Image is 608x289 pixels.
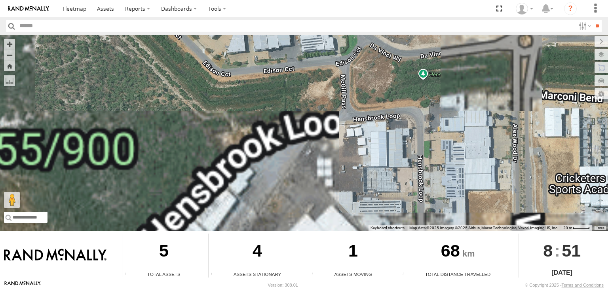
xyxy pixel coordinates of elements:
[576,20,593,32] label: Search Filter Options
[400,234,516,271] div: 68
[519,268,605,278] div: [DATE]
[268,283,298,287] div: Version: 308.01
[596,226,604,229] a: Terms (opens in new tab)
[400,272,412,278] div: Total distance travelled by all assets within specified date range and applied filters
[543,234,553,268] span: 8
[209,234,306,271] div: 4
[309,272,321,278] div: Total number of assets current in transit.
[525,283,604,287] div: © Copyright 2025 -
[562,234,581,268] span: 51
[309,234,397,271] div: 1
[409,226,559,230] span: Map data ©2025 Imagery ©2025 Airbus, Maxar Technologies, Vexcel Imaging US, Inc.
[595,88,608,99] label: Map Settings
[4,249,106,262] img: Rand McNally
[4,281,41,289] a: Visit our Website
[4,192,20,208] button: Drag Pegman onto the map to open Street View
[561,225,592,231] button: Map scale: 20 m per 40 pixels
[309,271,397,278] div: Assets Moving
[4,39,15,49] button: Zoom in
[563,226,572,230] span: 20 m
[562,283,604,287] a: Terms and Conditions
[122,234,205,271] div: 5
[122,272,134,278] div: Total number of Enabled Assets
[519,234,605,268] div: :
[8,6,49,11] img: rand-logo.svg
[400,271,516,278] div: Total Distance Travelled
[209,272,220,278] div: Total number of assets current stationary.
[4,61,15,71] button: Zoom Home
[564,2,577,15] i: ?
[122,271,205,278] div: Total Assets
[513,3,536,15] div: Grainge Ryall
[4,75,15,86] label: Measure
[209,271,306,278] div: Assets Stationary
[370,225,405,231] button: Keyboard shortcuts
[4,49,15,61] button: Zoom out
